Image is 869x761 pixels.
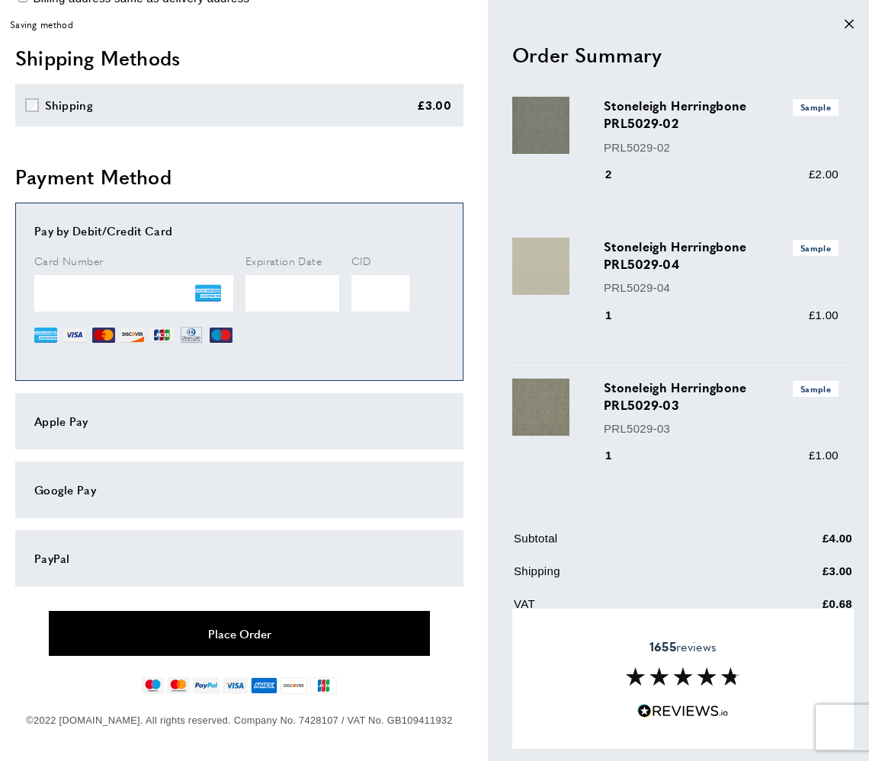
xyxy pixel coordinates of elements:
img: american-express [251,677,277,694]
span: Sample [793,240,839,256]
img: mastercard [167,677,189,694]
td: Subtotal [514,529,746,559]
img: Stoneleigh Herringbone PRL5029-04 [512,238,569,295]
img: Reviews.io 5 stars [637,704,729,718]
div: Google Pay [34,481,444,499]
div: £3.00 [417,96,452,114]
span: Saving method [10,18,73,32]
span: ©2022 [DOMAIN_NAME]. All rights reserved. Company No. 7428107 / VAT No. GB109411932 [26,715,452,726]
img: paypal [193,677,220,694]
div: Apple Pay [34,412,444,430]
td: Shipping [514,562,746,592]
span: CID [351,253,371,268]
img: DI.png [121,324,144,347]
img: Stoneleigh Herringbone PRL5029-02 [512,97,569,154]
div: Pay by Debit/Credit Card [34,222,444,240]
span: Expiration Date [245,253,322,268]
img: AE.png [195,280,221,306]
img: Reviews section [626,667,740,686]
img: jcb [310,677,337,694]
div: 2 [604,165,633,184]
span: Card Number [34,253,103,268]
td: VAT [514,595,746,625]
span: Sample [793,381,839,397]
h2: Order Summary [512,41,854,69]
p: PRL5029-03 [604,420,839,438]
td: £4.00 [747,529,852,559]
span: £2.00 [809,168,839,181]
td: £0.68 [747,595,852,625]
strong: 1655 [649,638,676,655]
img: MI.png [210,324,232,347]
img: visa [223,677,248,694]
img: MC.png [92,324,115,347]
h2: Shipping Methods [15,44,463,72]
span: £1.00 [809,309,839,321]
img: DN.png [179,324,204,347]
p: PRL5029-02 [604,139,839,157]
h3: Stoneleigh Herringbone PRL5029-04 [604,238,839,273]
h2: Payment Method [15,163,463,190]
iframe: Secure Credit Card Frame - Expiration Date [245,275,339,312]
img: discover [281,677,307,694]
div: PayPal [34,549,444,568]
img: VI.png [63,324,86,347]
div: Close message [845,18,854,32]
span: £1.00 [809,449,839,462]
div: 1 [604,446,633,465]
div: 1 [604,306,633,325]
iframe: Secure Credit Card Frame - CVV [351,275,409,312]
img: AE.png [34,324,57,347]
img: Stoneleigh Herringbone PRL5029-03 [512,379,569,436]
img: maestro [142,677,164,694]
img: JCB.png [150,324,173,347]
td: £3.00 [747,562,852,592]
iframe: Secure Credit Card Frame - Credit Card Number [34,275,233,312]
p: PRL5029-04 [604,279,839,297]
div: Shipping [45,96,93,114]
button: Place Order [49,611,430,656]
span: Sample [793,99,839,115]
h3: Stoneleigh Herringbone PRL5029-03 [604,379,839,414]
span: reviews [649,639,717,654]
h3: Stoneleigh Herringbone PRL5029-02 [604,97,839,132]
